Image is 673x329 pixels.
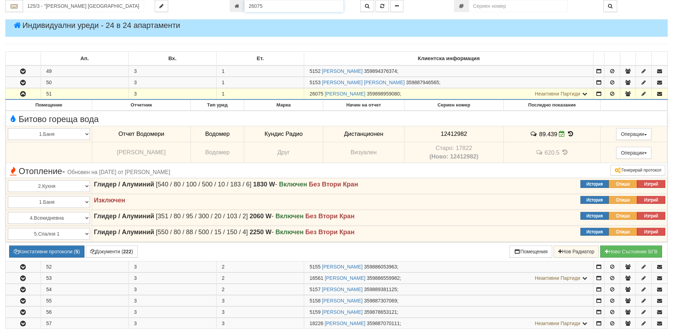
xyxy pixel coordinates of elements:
[325,91,365,97] a: [PERSON_NAME]
[418,56,480,61] b: Клиентска информация
[325,275,365,281] a: [PERSON_NAME]
[304,65,594,77] td: ;
[364,68,397,74] span: 359894376374
[404,142,503,163] td: Устройство със сериен номер 17822 беше подменено от устройство със сериен номер 12412982
[304,295,594,306] td: ;
[276,213,304,220] strong: Включен
[6,52,41,66] td: : No sort applied, sorting is disabled
[191,142,244,163] td: Водомер
[94,213,154,220] strong: Глидер / Алуминий
[41,284,129,295] td: 54
[250,229,272,236] strong: 2250 W
[367,275,400,281] span: 359886559982
[580,212,609,220] button: История
[5,14,668,37] h4: Индивидуални уреди - 24 в 24 апартаменти
[304,88,594,100] td: ;
[620,52,636,66] td: : No sort applied, sorting is disabled
[222,298,225,304] span: 3
[309,321,323,326] span: Партида №
[244,126,323,142] td: Кундис Радио
[309,91,323,97] span: Партида №
[41,77,129,88] td: 50
[323,142,404,163] td: Визуален
[322,287,362,292] a: [PERSON_NAME]
[8,115,99,124] span: Битово гореща вода
[652,52,668,66] td: : No sort applied, sorting is disabled
[309,309,320,315] span: Партида №
[559,131,565,137] i: Редакция Отчет към 30/07/2025
[191,126,244,142] td: Водомер
[6,100,92,111] th: Помещение
[81,56,89,61] b: Ап.
[616,128,651,140] button: Операции
[129,318,217,329] td: 3
[309,80,320,85] span: Партида №
[92,100,191,111] th: Отчетник
[41,295,129,306] td: 55
[637,196,665,204] button: Изтрий
[169,56,177,61] b: Вх.
[117,149,166,156] span: [PERSON_NAME]
[222,264,225,270] span: 2
[580,228,609,236] button: История
[535,275,580,281] span: Неактивни Партиди
[561,149,569,156] span: История на показанията
[41,261,129,272] td: 52
[304,306,594,317] td: ;
[94,197,125,204] strong: Изключен
[129,52,217,66] td: Вх.: No sort applied, sorting is disabled
[323,100,404,111] th: Начин на отчет
[309,298,320,304] span: Партида №
[406,80,439,85] span: 359887946565
[123,249,131,254] b: 222
[636,52,652,66] td: : No sort applied, sorting is disabled
[244,100,323,111] th: Марка
[222,91,225,97] span: 1
[304,52,594,66] td: Клиентска информация: No sort applied, sorting is disabled
[9,246,84,258] button: Констативни протоколи (5)
[41,52,129,66] td: Ап.: No sort applied, sorting is disabled
[304,284,594,295] td: ;
[222,287,225,292] span: 2
[637,228,665,236] button: Изтрий
[253,181,275,188] strong: 1830 W
[323,126,404,142] td: Дистанционен
[580,180,609,188] button: История
[129,306,217,317] td: 3
[222,80,225,85] span: 1
[364,264,397,270] span: 359886053963
[67,169,170,175] span: Обновен на [DATE] от [PERSON_NAME]
[129,272,217,283] td: 3
[86,246,138,258] button: Документи (222)
[637,180,665,188] button: Изтрий
[637,212,665,220] button: Изтрий
[62,166,65,176] span: -
[364,287,397,292] span: 359889381125
[216,52,304,66] td: Ет.: No sort applied, sorting is disabled
[322,298,362,304] a: [PERSON_NAME]
[554,246,599,258] button: Нов Радиатор
[305,213,354,220] strong: Без Втори Кран
[222,321,225,326] span: 3
[309,264,320,270] span: Партида №
[118,131,164,137] span: Отчет Водомери
[8,167,170,176] span: Отопление
[41,272,129,283] td: 53
[509,246,553,258] button: Помещения
[309,287,320,292] span: Партида №
[129,77,217,88] td: 3
[156,229,248,236] span: [550 / 80 / 88 / 500 / 15 / 150 / 4]
[250,213,272,220] strong: 2060 W
[322,309,362,315] a: [PERSON_NAME]
[94,229,154,236] strong: Глидер / Алуминий
[539,131,557,137] span: 89.439
[567,131,574,137] span: История на показанията
[441,131,467,137] span: 12412982
[129,261,217,272] td: 3
[322,68,362,74] a: [PERSON_NAME]
[535,91,580,97] span: Неактивни Партиди
[222,68,225,74] span: 1
[580,196,609,204] button: История
[94,181,154,188] strong: Глидер / Алуминий
[41,318,129,329] td: 57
